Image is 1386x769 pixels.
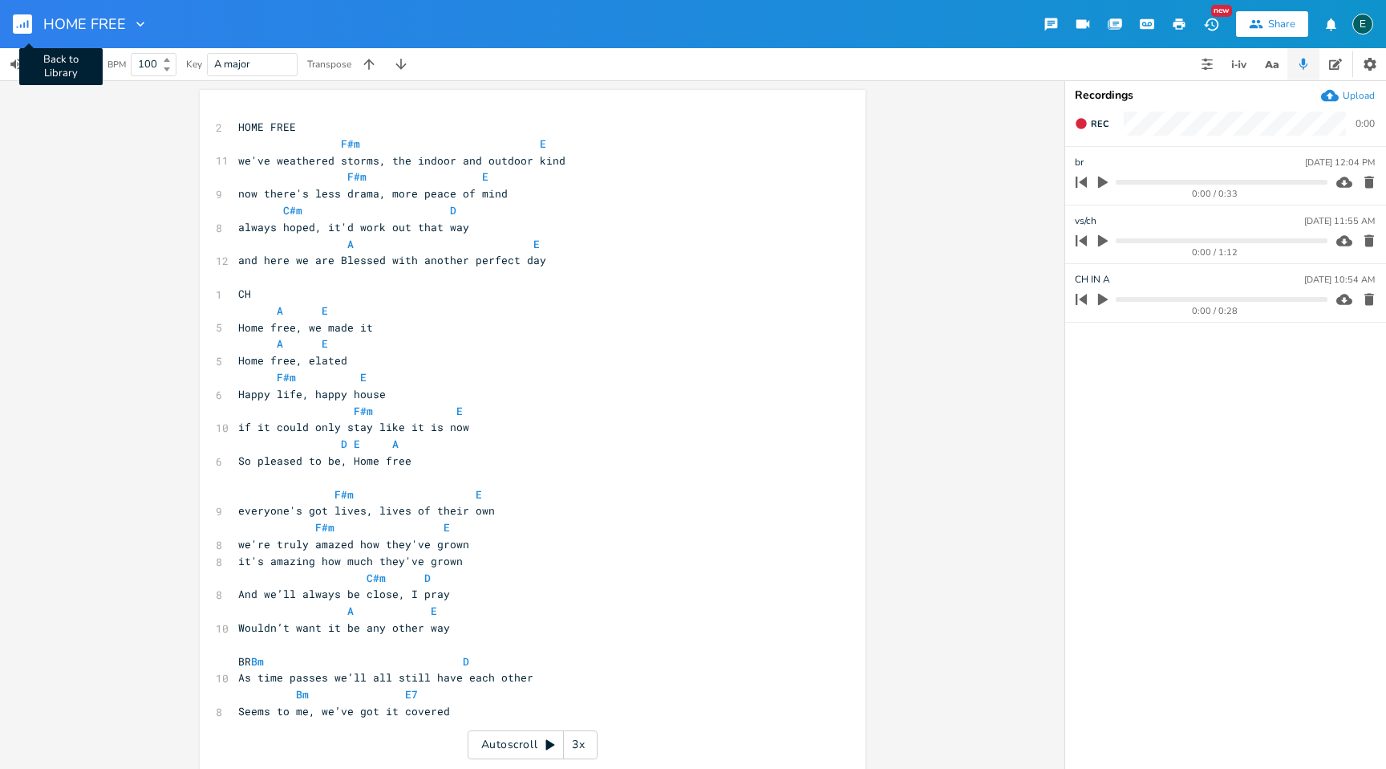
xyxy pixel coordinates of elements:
[315,520,334,535] span: F#m
[277,336,283,351] span: A
[238,654,469,669] span: BR
[354,404,373,418] span: F#m
[405,687,418,702] span: E7
[341,136,360,151] span: F#m
[1195,10,1227,39] button: New
[1103,307,1327,315] div: 0:00 / 0:28
[1075,214,1096,229] span: vs/ch
[238,670,533,685] span: As time passes we’ll all still have each other
[238,186,508,201] span: now there's less drama, more peace of mind
[238,587,450,601] span: And we’ll always be close, I pray
[238,420,469,434] span: if it could only stay like it is now
[564,730,593,759] div: 3x
[1103,248,1327,257] div: 0:00 / 1:12
[482,169,488,184] span: E
[341,437,347,451] span: D
[431,604,437,618] span: E
[347,237,354,251] span: A
[238,287,251,301] span: CH
[238,320,373,335] span: Home free, we made it
[1211,5,1232,17] div: New
[1075,155,1084,170] span: br
[251,654,264,669] span: Bm
[43,17,126,31] span: HOME FREE
[238,620,450,635] span: Wouldn’t want it be any other way
[468,730,598,759] div: Autoscroll
[392,437,399,451] span: A
[1343,89,1375,102] div: Upload
[1268,17,1295,31] div: Share
[1075,90,1376,101] div: Recordings
[1304,275,1375,284] div: [DATE] 10:54 AM
[107,60,126,69] div: BPM
[476,487,482,502] span: E
[238,554,463,568] span: it's amazing how much they've grown
[13,5,45,43] button: Back to Library
[367,571,386,585] span: C#m
[450,203,456,218] span: D
[424,571,431,585] span: D
[347,604,354,618] span: A
[296,687,309,702] span: Bm
[238,153,565,168] span: we've weathered storms, the indoor and outdoor kind
[186,59,202,69] div: Key
[307,59,351,69] div: Transpose
[1304,217,1375,226] div: [DATE] 11:55 AM
[540,136,546,151] span: E
[322,336,328,351] span: E
[238,220,469,234] span: always hoped, it'd work out that way
[360,370,367,384] span: E
[1321,87,1375,104] button: Upload
[238,454,411,468] span: So pleased to be, Home free
[533,237,540,251] span: E
[1356,119,1375,128] div: 0:00
[1352,14,1373,35] div: edenmusic
[354,437,360,451] span: E
[1352,6,1373,43] button: E
[1068,111,1115,136] button: Rec
[1091,118,1108,130] span: Rec
[463,654,469,669] span: D
[238,387,386,401] span: Happy life, happy house
[238,503,495,518] span: everyone's got lives, lives of their own
[283,203,302,218] span: C#m
[456,404,463,418] span: E
[1305,158,1375,167] div: [DATE] 12:04 PM
[238,537,469,551] span: we're truly amazed how they've grown
[277,370,296,384] span: F#m
[322,303,328,318] span: E
[347,169,367,184] span: F#m
[214,57,250,71] span: A major
[238,120,296,134] span: HOME FREE
[1103,189,1327,198] div: 0:00 / 0:33
[444,520,450,535] span: E
[334,487,354,502] span: F#m
[238,253,546,267] span: and here we are Blessed with another perfect day
[1236,11,1308,37] button: Share
[277,303,283,318] span: A
[238,353,347,368] span: Home free, elated
[238,704,450,718] span: Seems to me, we’ve got it covered
[1075,272,1110,287] span: CH IN A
